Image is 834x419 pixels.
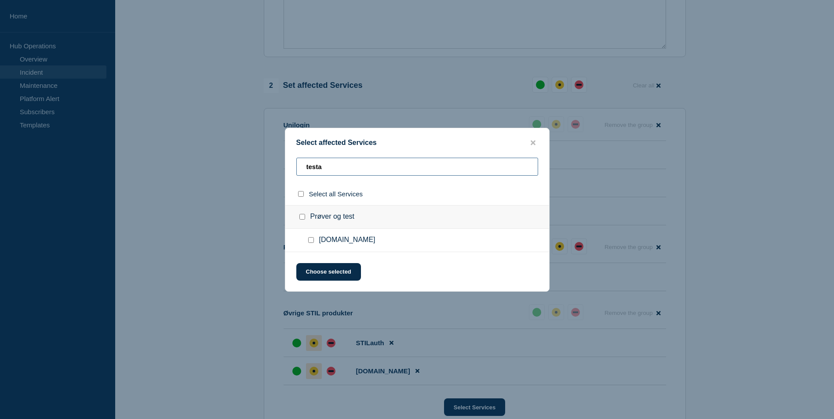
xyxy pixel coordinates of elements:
[285,139,549,147] div: Select affected Services
[285,205,549,229] div: Prøver og test
[298,191,304,197] input: select all checkbox
[296,263,361,281] button: Choose selected
[299,214,305,220] input: Prøver og test checkbox
[528,139,538,147] button: close button
[296,158,538,176] input: Search
[319,236,375,245] span: [DOMAIN_NAME]
[308,237,314,243] input: Testafvikleren.dk checkbox
[309,190,363,198] span: Select all Services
